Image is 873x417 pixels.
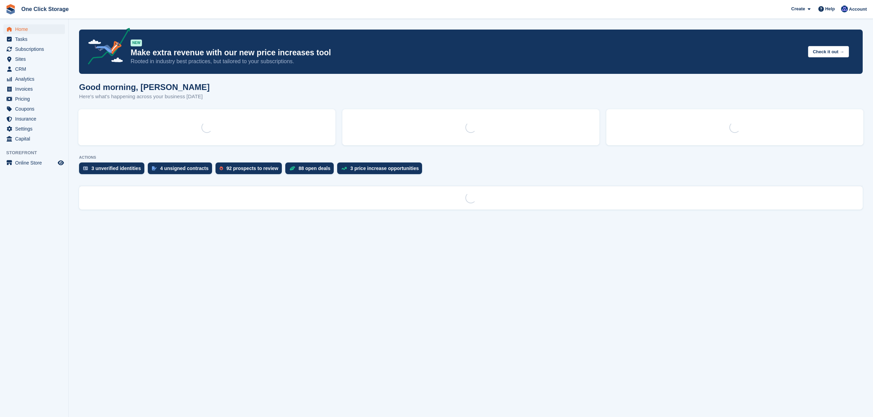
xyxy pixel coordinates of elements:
[15,74,56,84] span: Analytics
[341,167,347,170] img: price_increase_opportunities-93ffe204e8149a01c8c9dc8f82e8f89637d9d84a8eef4429ea346261dce0b2c0.svg
[15,158,56,168] span: Online Store
[131,40,142,46] div: NEW
[289,166,295,171] img: deal-1b604bf984904fb50ccaf53a9ad4b4a5d6e5aea283cecdc64d6e3604feb123c2.svg
[3,44,65,54] a: menu
[15,24,56,34] span: Home
[148,162,216,178] a: 4 unsigned contracts
[350,166,419,171] div: 3 price increase opportunities
[849,6,867,13] span: Account
[285,162,338,178] a: 88 open deals
[79,93,210,101] p: Here's what's happening across your business [DATE]
[216,162,285,178] a: 92 prospects to review
[3,94,65,104] a: menu
[3,114,65,124] a: menu
[220,166,223,170] img: prospect-51fa495bee0391a8d652442698ab0144808aea92771e9ea1ae160a38d050c398.svg
[299,166,331,171] div: 88 open deals
[82,28,130,67] img: price-adjustments-announcement-icon-8257ccfd72463d97f412b2fc003d46551f7dbcb40ab6d574587a9cd5c0d94...
[83,166,88,170] img: verify_identity-adf6edd0f0f0b5bbfe63781bf79b02c33cf7c696d77639b501bdc392416b5a36.svg
[79,162,148,178] a: 3 unverified identities
[3,24,65,34] a: menu
[57,159,65,167] a: Preview store
[825,5,835,12] span: Help
[79,155,863,160] p: ACTIONS
[131,48,803,58] p: Make extra revenue with our new price increases tool
[3,74,65,84] a: menu
[19,3,71,15] a: One Click Storage
[6,149,68,156] span: Storefront
[15,54,56,64] span: Sites
[15,134,56,144] span: Capital
[841,5,848,12] img: Thomas
[3,104,65,114] a: menu
[15,114,56,124] span: Insurance
[5,4,16,14] img: stora-icon-8386f47178a22dfd0bd8f6a31ec36ba5ce8667c1dd55bd0f319d3a0aa187defe.svg
[791,5,805,12] span: Create
[15,124,56,134] span: Settings
[226,166,278,171] div: 92 prospects to review
[91,166,141,171] div: 3 unverified identities
[15,44,56,54] span: Subscriptions
[15,104,56,114] span: Coupons
[15,34,56,44] span: Tasks
[79,82,210,92] h1: Good morning, [PERSON_NAME]
[3,64,65,74] a: menu
[160,166,209,171] div: 4 unsigned contracts
[3,124,65,134] a: menu
[131,58,803,65] p: Rooted in industry best practices, but tailored to your subscriptions.
[337,162,426,178] a: 3 price increase opportunities
[15,84,56,94] span: Invoices
[3,134,65,144] a: menu
[3,158,65,168] a: menu
[3,84,65,94] a: menu
[808,46,849,57] button: Check it out →
[3,34,65,44] a: menu
[152,166,157,170] img: contract_signature_icon-13c848040528278c33f63329250d36e43548de30e8caae1d1a13099fd9432cc5.svg
[15,94,56,104] span: Pricing
[3,54,65,64] a: menu
[15,64,56,74] span: CRM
